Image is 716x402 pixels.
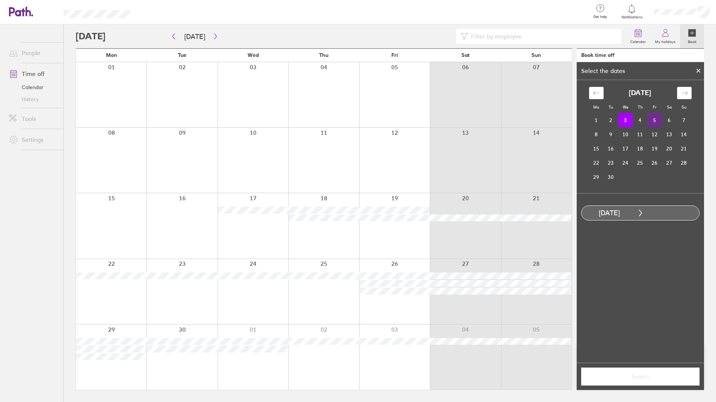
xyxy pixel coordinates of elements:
a: Notifications [620,4,644,19]
td: Choose Friday, September 5, 2025 as your check-out date. It’s available. [647,113,662,127]
a: Time off [3,66,63,81]
small: Tu [609,104,613,110]
span: Sat [461,52,470,58]
td: Choose Thursday, September 18, 2025 as your check-out date. It’s available. [633,141,647,156]
td: Choose Friday, September 26, 2025 as your check-out date. It’s available. [647,156,662,170]
td: Choose Thursday, September 25, 2025 as your check-out date. It’s available. [633,156,647,170]
td: Choose Sunday, September 21, 2025 as your check-out date. It’s available. [677,141,691,156]
td: Choose Saturday, September 13, 2025 as your check-out date. It’s available. [662,127,677,141]
td: Choose Sunday, September 7, 2025 as your check-out date. It’s available. [677,113,691,127]
div: Move backward to switch to the previous month. [589,87,604,99]
small: We [623,104,628,110]
td: Choose Sunday, September 28, 2025 as your check-out date. It’s available. [677,156,691,170]
a: History [3,93,63,105]
span: Fri [391,52,398,58]
span: Wed [248,52,259,58]
td: Choose Tuesday, September 16, 2025 as your check-out date. It’s available. [604,141,618,156]
div: Select the dates [577,67,629,74]
td: Choose Friday, September 19, 2025 as your check-out date. It’s available. [647,141,662,156]
td: Selected as start date. Wednesday, September 3, 2025 [618,113,633,127]
td: Choose Monday, September 22, 2025 as your check-out date. It’s available. [589,156,604,170]
td: Choose Saturday, September 20, 2025 as your check-out date. It’s available. [662,141,677,156]
td: Choose Tuesday, September 30, 2025 as your check-out date. It’s available. [604,170,618,184]
td: Choose Saturday, September 6, 2025 as your check-out date. It’s available. [662,113,677,127]
td: Choose Tuesday, September 2, 2025 as your check-out date. It’s available. [604,113,618,127]
div: Book time off [581,52,615,58]
small: Su [682,104,686,110]
td: Choose Saturday, September 27, 2025 as your check-out date. It’s available. [662,156,677,170]
span: Mon [106,52,117,58]
td: Choose Monday, September 1, 2025 as your check-out date. It’s available. [589,113,604,127]
td: Choose Thursday, September 11, 2025 as your check-out date. It’s available. [633,127,647,141]
a: Book [680,24,704,48]
a: Settings [3,132,63,147]
small: Mo [593,104,599,110]
td: Choose Monday, September 15, 2025 as your check-out date. It’s available. [589,141,604,156]
input: Filter by employee [468,29,617,43]
td: Choose Monday, September 29, 2025 as your check-out date. It’s available. [589,170,604,184]
td: Choose Sunday, September 14, 2025 as your check-out date. It’s available. [677,127,691,141]
label: Book [683,37,701,44]
a: People [3,45,63,60]
label: My holidays [650,37,680,44]
span: Notifications [620,15,644,19]
div: Move forward to switch to the next month. [677,87,692,99]
span: Select [586,373,694,380]
a: Tools [3,111,63,126]
td: Choose Wednesday, September 10, 2025 as your check-out date. It’s available. [618,127,633,141]
a: Calendar [626,24,650,48]
small: Th [638,104,643,110]
span: Get help [588,15,612,19]
td: Choose Thursday, September 4, 2025 as your check-out date. It’s available. [633,113,647,127]
span: Thu [319,52,328,58]
div: Calendar [581,80,700,193]
span: Tue [178,52,186,58]
div: [DATE] [582,209,637,217]
td: Choose Friday, September 12, 2025 as your check-out date. It’s available. [647,127,662,141]
td: Choose Tuesday, September 9, 2025 as your check-out date. It’s available. [604,127,618,141]
small: Fr [653,104,656,110]
strong: [DATE] [629,89,651,97]
small: Sa [667,104,672,110]
label: Calendar [626,37,650,44]
td: Choose Tuesday, September 23, 2025 as your check-out date. It’s available. [604,156,618,170]
td: Choose Wednesday, September 17, 2025 as your check-out date. It’s available. [618,141,633,156]
td: Choose Wednesday, September 24, 2025 as your check-out date. It’s available. [618,156,633,170]
a: Calendar [3,81,63,93]
td: Choose Monday, September 8, 2025 as your check-out date. It’s available. [589,127,604,141]
a: My holidays [650,24,680,48]
span: Sun [531,52,541,58]
button: [DATE] [178,30,211,43]
button: Select [581,368,700,386]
